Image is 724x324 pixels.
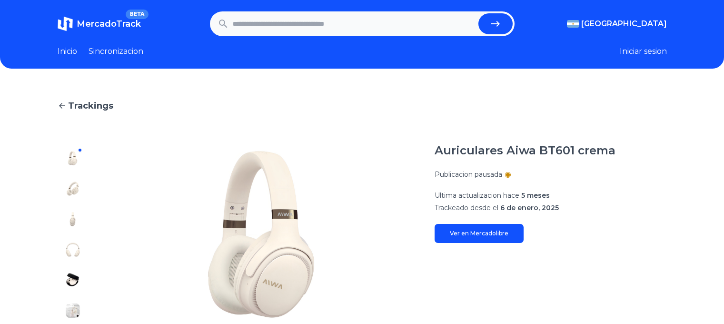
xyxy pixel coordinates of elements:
button: Iniciar sesion [620,46,667,57]
span: [GEOGRAPHIC_DATA] [581,18,667,30]
img: Auriculares Aiwa BT601 crema [65,212,80,227]
a: Inicio [58,46,77,57]
a: MercadoTrackBETA [58,16,141,31]
p: Publicacion pausada [435,170,502,179]
button: [GEOGRAPHIC_DATA] [567,18,667,30]
h1: Auriculares Aiwa BT601 crema [435,143,615,158]
img: Auriculares Aiwa BT601 crema [65,242,80,257]
span: BETA [126,10,148,19]
span: 5 meses [521,191,550,200]
img: Auriculares Aiwa BT601 crema [65,273,80,288]
a: Trackings [58,99,667,112]
img: Auriculares Aiwa BT601 crema [65,151,80,166]
img: Auriculares Aiwa BT601 crema [65,303,80,318]
a: Ver en Mercadolibre [435,224,524,243]
span: 6 de enero, 2025 [500,203,559,212]
span: Trackeado desde el [435,203,498,212]
span: Trackings [68,99,113,112]
img: MercadoTrack [58,16,73,31]
img: Argentina [567,20,579,28]
span: MercadoTrack [77,19,141,29]
a: Sincronizacion [89,46,143,57]
img: Auriculares Aiwa BT601 crema [65,181,80,196]
span: Ultima actualizacion hace [435,191,519,200]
